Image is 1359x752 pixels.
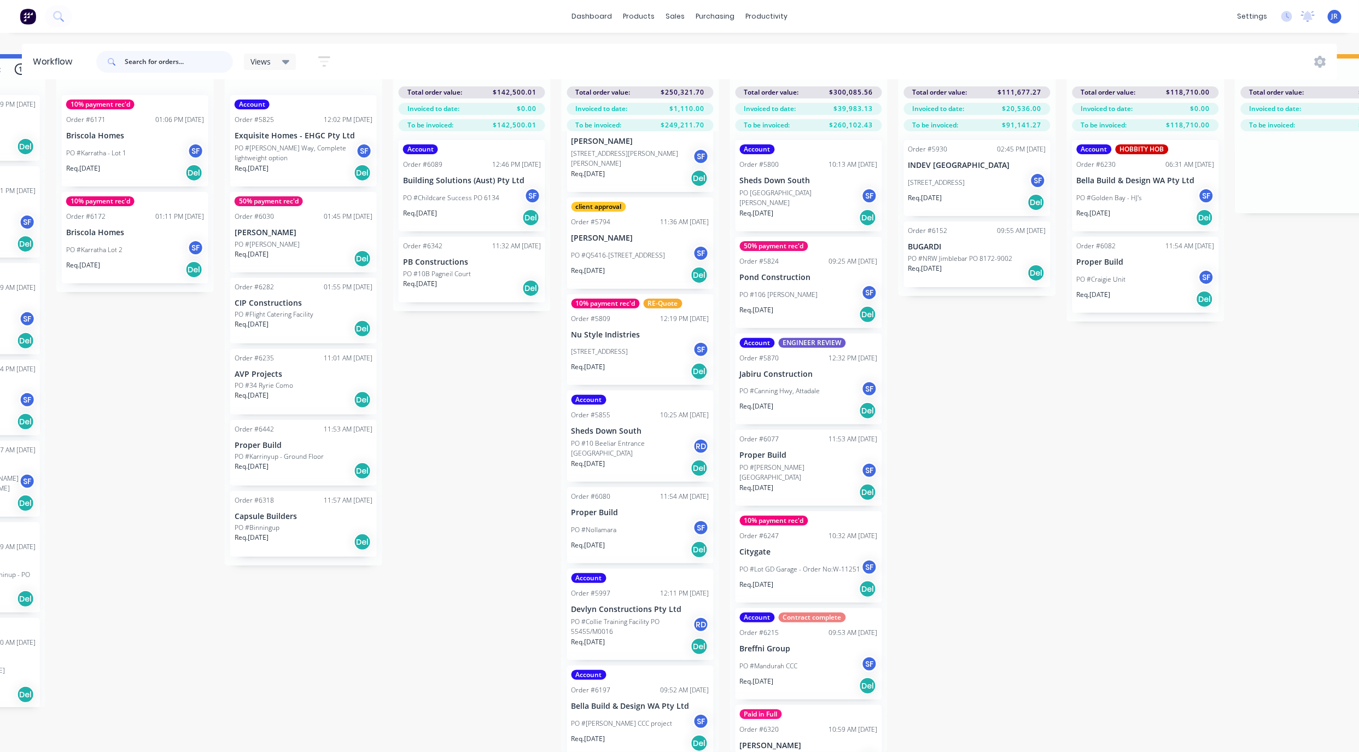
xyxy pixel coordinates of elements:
[33,55,78,68] div: Workflow
[740,188,861,208] p: PO [GEOGRAPHIC_DATA][PERSON_NAME]
[829,531,878,541] div: 10:32 AM [DATE]
[693,713,709,730] div: SF
[66,148,126,158] p: PO #Karratha - Lot 1
[859,402,877,419] div: Del
[62,95,208,186] div: 10% payment rec'dOrder #617101:06 PM [DATE]Briscola HomesPO #Karratha - Lot 1SFReq.[DATE]Del
[17,413,34,430] div: Del
[661,120,705,130] span: $249,211.70
[740,483,774,493] p: Req. [DATE]
[998,226,1046,236] div: 09:55 AM [DATE]
[740,290,818,300] p: PO #106 [PERSON_NAME]
[1250,88,1304,97] span: Total order value:
[740,451,878,460] p: Proper Build
[571,508,709,517] p: Proper Build
[571,670,606,680] div: Account
[740,613,775,622] div: Account
[571,719,673,728] p: PO #[PERSON_NAME] CCC project
[1028,194,1045,211] div: Del
[740,273,878,282] p: Pond Construction
[998,144,1046,154] div: 02:45 PM [DATE]
[1250,120,1296,130] span: To be invoiced:
[834,104,873,114] span: $39,983.13
[399,140,545,231] div: AccountOrder #608912:46 PM [DATE]Building Solutions (Aust) Pty LtdPO #Childcare Success PO 6134SF...
[571,169,605,179] p: Req. [DATE]
[908,178,965,188] p: [STREET_ADDRESS]
[1332,11,1338,21] span: JR
[1077,241,1116,251] div: Order #6082
[407,104,459,114] span: Invoiced to date:
[908,161,1046,170] p: INDEV [GEOGRAPHIC_DATA]
[1232,8,1273,25] div: settings
[524,188,541,204] div: SF
[830,88,873,97] span: $300,085.56
[740,463,861,482] p: PO #[PERSON_NAME][GEOGRAPHIC_DATA]
[661,410,709,420] div: 10:25 AM [DATE]
[661,492,709,502] div: 11:54 AM [DATE]
[571,362,605,372] p: Req. [DATE]
[571,588,611,598] div: Order #5997
[235,370,372,379] p: AVP Projects
[1166,160,1215,170] div: 06:31 AM [DATE]
[830,120,873,130] span: $260,102.43
[235,249,269,259] p: Req. [DATE]
[661,88,705,97] span: $250,321.70
[740,144,775,154] div: Account
[1081,88,1136,97] span: Total order value:
[235,319,269,329] p: Req. [DATE]
[1028,264,1045,282] div: Del
[235,240,300,249] p: PO #[PERSON_NAME]
[693,341,709,358] div: SF
[740,241,808,251] div: 50% payment rec'd
[324,282,372,292] div: 01:55 PM [DATE]
[493,88,536,97] span: $142,500.01
[1077,290,1111,300] p: Req. [DATE]
[1072,140,1219,231] div: AccountHOBBITY HOBOrder #623006:31 AM [DATE]Bella Build & Design WA Pty LtdPO #Golden Bay - HJ'sS...
[998,88,1042,97] span: $111,677.27
[1198,188,1215,204] div: SF
[861,284,878,301] div: SF
[861,188,878,204] div: SF
[235,282,274,292] div: Order #6282
[235,310,313,319] p: PO #Flight Catering Facility
[693,245,709,261] div: SF
[571,395,606,405] div: Account
[661,588,709,598] div: 12:11 PM [DATE]
[1077,176,1215,185] p: Bella Build & Design WA Pty Ltd
[904,140,1051,216] div: Order #593002:45 PM [DATE]INDEV [GEOGRAPHIC_DATA][STREET_ADDRESS]SFReq.[DATE]Del
[354,164,371,182] div: Del
[571,637,605,647] p: Req. [DATE]
[235,196,303,206] div: 50% payment rec'd
[740,709,782,719] div: Paid in Full
[571,149,693,168] p: [STREET_ADDRESS][PERSON_NAME][PERSON_NAME]
[235,523,279,533] p: PO #Binningup
[1250,104,1302,114] span: Invoiced to date:
[1166,88,1210,97] span: $118,710.00
[235,512,372,521] p: Capsule Builders
[230,420,377,486] div: Order #644211:53 AM [DATE]Proper BuildPO #Karrinyup - Ground FloorReq.[DATE]Del
[403,160,442,170] div: Order #6089
[354,391,371,409] div: Del
[691,541,708,558] div: Del
[690,8,740,25] div: purchasing
[1166,120,1210,130] span: $118,710.00
[403,279,437,289] p: Req. [DATE]
[188,143,204,159] div: SF
[691,170,708,187] div: Del
[736,608,882,699] div: AccountContract completeOrder #621509:53 AM [DATE]Breffni GroupPO #Mandurah CCCSFReq.[DATE]Del
[354,533,371,551] div: Del
[571,702,709,711] p: Bella Build & Design WA Pty Ltd
[740,353,779,363] div: Order #5870
[736,140,882,231] div: AccountOrder #580010:13 AM [DATE]Sheds Down SouthPO [GEOGRAPHIC_DATA][PERSON_NAME]SFReq.[DATE]Del
[693,438,709,454] div: RD
[861,656,878,672] div: SF
[17,332,34,349] div: Del
[740,160,779,170] div: Order #5800
[230,349,377,415] div: Order #623511:01 AM [DATE]AVP ProjectsPO #34 Ryrie ComoReq.[DATE]Del
[1072,237,1219,313] div: Order #608211:54 AM [DATE]Proper BuildPO #Craigie UnitSFReq.[DATE]Del
[661,314,709,324] div: 12:19 PM [DATE]
[904,221,1051,287] div: Order #615209:55 AM [DATE]BUGARDIPO #NRW Jimblebar PO 8172-9002Req.[DATE]Del
[740,370,878,379] p: Jabiru Construction
[744,120,790,130] span: To be invoiced:
[567,390,714,482] div: AccountOrder #585510:25 AM [DATE]Sheds Down SouthPO #10 Beeliar Entrance [GEOGRAPHIC_DATA]RDReq.[...
[354,320,371,337] div: Del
